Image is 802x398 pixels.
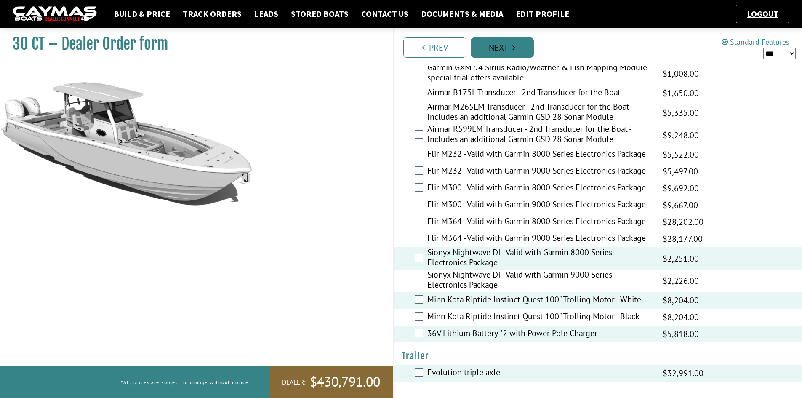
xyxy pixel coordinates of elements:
[663,294,699,307] span: $8,204.00
[663,165,698,178] span: $5,497.00
[427,182,652,195] label: Flir M300 - Valid with Garmin 8000 Series Electronics Package
[403,37,466,58] a: Prev
[663,129,699,142] span: $9,248.00
[109,8,174,19] a: Build & Price
[663,182,699,195] span: $9,692.00
[471,37,534,58] a: Next
[512,8,573,19] a: Edit Profile
[427,328,652,340] label: 36V Lithium Battery *2 with Power Pole Charger
[402,351,794,361] h4: Trailer
[427,311,652,323] label: Minn Kota Riptide Instinct Quest 100" Trolling Motor - Black
[663,275,699,287] span: $2,226.00
[427,270,652,292] label: Sionyx Nightwave DI - Valid with Garmin 9000 Series Electronics Package
[269,366,393,398] a: Dealer:$430,791.00
[663,252,699,265] span: $2,251.00
[282,378,306,387] span: Dealer:
[663,311,699,323] span: $8,204.00
[121,375,250,389] p: *All prices are subject to change without notice.
[427,166,652,178] label: Flir M232 - Valid with Garmin 9000 Series Electronics Package
[663,367,703,379] span: $32,991.00
[310,373,380,391] span: $430,791.00
[250,8,282,19] a: Leads
[663,232,703,245] span: $28,177.00
[663,216,703,228] span: $28,202.00
[427,62,652,85] label: Garmin GXM 54 Sirius Radio/Weather & Fish Mapping Module - special trial offers available
[743,8,783,19] a: Logout
[663,199,698,211] span: $9,667.00
[427,149,652,161] label: Flir M232 - Valid with Garmin 8000 Series Electronics Package
[663,107,699,119] span: $5,335.00
[13,6,97,22] img: caymas-dealer-connect-2ed40d3bc7270c1d8d7ffb4b79bf05adc795679939227970def78ec6f6c03838.gif
[427,199,652,211] label: Flir M300 - Valid with Garmin 9000 Series Electronics Package
[287,8,353,19] a: Stored Boats
[427,247,652,270] label: Sionyx Nightwave DI - Valid with Garmin 8000 Series Electronics Package
[427,102,652,124] label: Airmar M265LM Transducer - 2nd Transducer for the Boat - Includes an additional Garmin GSD 28 Son...
[13,35,372,53] h1: 30 CT – Dealer Order form
[663,67,699,80] span: $1,008.00
[427,367,652,379] label: Evolution triple axle
[722,37,789,47] a: Standard Features
[663,148,699,161] span: $5,522.00
[427,233,652,245] label: Flir M364 - Valid with Garmin 9000 Series Electronics Package
[663,328,699,340] span: $5,818.00
[427,87,652,99] label: Airmar B175L Transducer - 2nd Transducer for the Boat
[357,8,413,19] a: Contact Us
[427,294,652,307] label: Minn Kota Riptide Instinct Quest 100" Trolling Motor - White
[427,124,652,146] label: Airmar R599LM Transducer - 2nd Transducer for the Boat - Includes an additional Garmin GSD 28 Son...
[417,8,507,19] a: Documents & Media
[663,87,699,99] span: $1,650.00
[179,8,246,19] a: Track Orders
[427,216,652,228] label: Flir M364 - Valid with Garmin 8000 Series Electronics Package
